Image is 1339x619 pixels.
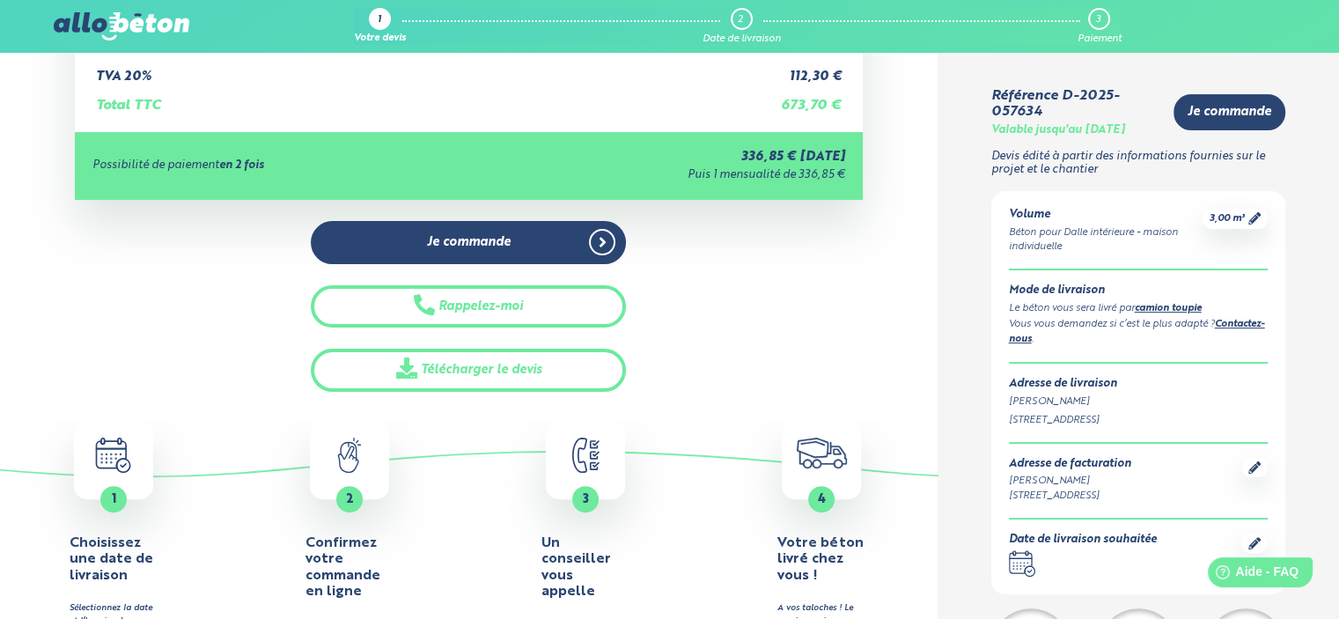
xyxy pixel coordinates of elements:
[1009,284,1269,298] div: Mode de livraison
[738,14,743,26] div: 2
[760,84,844,114] td: 673,70 €
[703,33,781,45] div: Date de livraison
[1009,413,1269,428] div: [STREET_ADDRESS]
[485,150,845,165] div: 336,85 € [DATE]
[1135,304,1202,313] a: camion toupie
[1096,14,1100,26] div: 3
[1173,94,1285,130] a: Je commande
[378,15,381,26] div: 1
[991,88,1160,121] div: Référence D-2025-057634
[354,8,406,45] a: 1 Votre devis
[311,285,626,328] button: Rappelez-moi
[1182,550,1320,600] iframe: Help widget launcher
[1077,8,1121,45] a: 3 Paiement
[311,349,626,392] a: Télécharger le devis
[797,438,847,468] img: truck.c7a9816ed8b9b1312949.png
[991,124,1125,137] div: Valable jusqu'au [DATE]
[541,535,629,601] h4: Un conseiller vous appelle
[703,8,781,45] a: 2 Date de livraison
[1009,474,1131,489] div: [PERSON_NAME]
[92,55,760,85] td: TVA 20%
[70,535,158,584] h4: Choisissez une date de livraison
[311,221,626,264] a: Je commande
[1009,489,1131,504] div: [STREET_ADDRESS]
[760,55,844,85] td: 112,30 €
[219,159,264,171] strong: en 2 fois
[1009,209,1203,222] div: Volume
[818,493,826,505] span: 4
[92,159,484,173] div: Possibilité de paiement
[1009,317,1269,349] div: Vous vous demandez si c’est le plus adapté ? .
[485,169,845,182] div: Puis 1 mensualité de 336,85 €
[92,84,760,114] td: Total TTC
[1009,225,1203,255] div: Béton pour Dalle intérieure - maison individuelle
[1009,378,1269,391] div: Adresse de livraison
[427,235,511,250] span: Je commande
[1009,534,1157,547] div: Date de livraison souhaitée
[54,12,189,41] img: allobéton
[346,493,354,505] span: 2
[354,33,406,45] div: Votre devis
[112,493,116,505] span: 1
[1188,105,1271,120] span: Je commande
[305,535,394,601] h4: Confirmez votre commande en ligne
[1009,301,1269,317] div: Le béton vous sera livré par
[777,535,865,584] h4: Votre béton livré chez vous !
[1077,33,1121,45] div: Paiement
[583,493,589,505] span: 3
[1009,458,1131,471] div: Adresse de facturation
[991,151,1286,176] p: Devis édité à partir des informations fournies sur le projet et le chantier
[1009,394,1269,409] div: [PERSON_NAME]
